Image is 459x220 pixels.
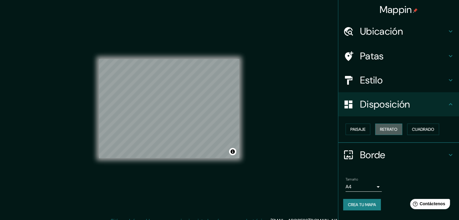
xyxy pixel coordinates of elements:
font: Retrato [380,127,397,132]
font: Estilo [360,74,383,86]
font: Patas [360,50,384,62]
div: Borde [338,143,459,167]
font: Crea tu mapa [348,202,376,207]
canvas: Mapa [99,59,239,158]
font: Mappin [380,3,412,16]
button: Retrato [375,124,402,135]
button: Cuadrado [407,124,439,135]
button: Activar o desactivar atribución [229,148,236,155]
div: Estilo [338,68,459,92]
font: Ubicación [360,25,403,38]
iframe: Lanzador de widgets de ayuda [405,196,452,213]
button: Crea tu mapa [343,199,381,210]
font: A4 [346,184,352,190]
font: Disposición [360,98,410,111]
div: A4 [346,182,382,192]
img: pin-icon.png [413,8,418,13]
div: Disposición [338,92,459,116]
div: Patas [338,44,459,68]
font: Tamaño [346,177,358,182]
font: Paisaje [350,127,365,132]
div: Ubicación [338,19,459,43]
font: Cuadrado [412,127,434,132]
font: Borde [360,149,385,161]
button: Paisaje [346,124,370,135]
